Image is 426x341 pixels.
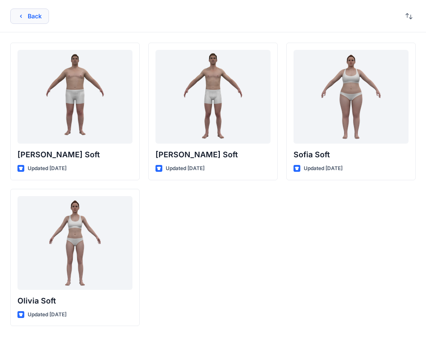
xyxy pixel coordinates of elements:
[294,50,409,144] a: Sofia Soft
[17,149,132,161] p: [PERSON_NAME] Soft
[304,164,343,173] p: Updated [DATE]
[17,50,132,144] a: Joseph Soft
[294,149,409,161] p: Sofia Soft
[28,164,66,173] p: Updated [DATE]
[166,164,204,173] p: Updated [DATE]
[17,295,132,307] p: Olivia Soft
[155,149,271,161] p: [PERSON_NAME] Soft
[10,9,49,24] button: Back
[17,196,132,290] a: Olivia Soft
[155,50,271,144] a: Oliver Soft
[28,310,66,319] p: Updated [DATE]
